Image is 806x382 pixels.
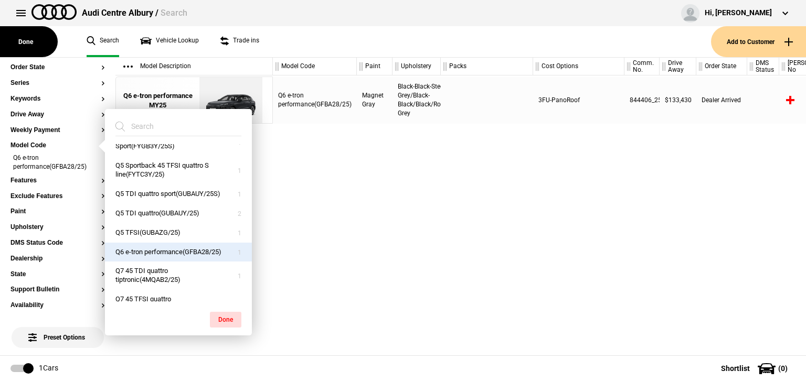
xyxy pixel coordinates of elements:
[357,77,393,124] div: Magnet Gray
[10,95,105,111] section: Keywords
[778,365,788,372] span: ( 0 )
[105,223,252,243] button: Q5 TFSI(GUBAZG/25)
[10,286,105,302] section: Support Bulletin
[121,91,194,110] div: Q6 e-tron performance MY25
[39,363,58,374] div: 1 Cars
[10,177,105,184] button: Features
[705,8,772,18] div: Hi, [PERSON_NAME]
[10,127,105,143] section: Weekly Payment
[273,77,357,124] div: Q6 e-tron performance(GFBA28/25)
[711,26,806,57] button: Add to Customer
[747,58,779,75] div: DMS Status
[30,321,85,341] span: Preset Options
[696,77,747,124] div: Dealer Arrived
[210,312,241,328] button: Done
[660,58,696,75] div: Drive Away
[10,224,105,231] button: Upholstery
[10,95,105,103] button: Keywords
[105,290,252,318] button: Q7 45 TFSI quattro tiptronic(4MQAI1/25)
[10,302,105,309] button: Availability
[220,26,259,57] a: Trade ins
[10,255,105,263] button: Dealership
[10,271,105,278] button: State
[10,154,105,173] li: Q6 e-tron performance(GFBA28/25)
[393,58,440,75] div: Upholstery
[10,80,105,95] section: Series
[115,117,229,136] input: Search
[10,111,105,127] section: Drive Away
[705,355,806,381] button: Shortlist(0)
[533,77,624,124] div: 3FU-PanoRoof
[273,58,356,75] div: Model Code
[10,239,105,255] section: DMS Status Code
[105,204,252,223] button: Q5 TDI quattro(GUBAUY/25)
[161,8,187,18] span: Search
[10,208,105,215] button: Paint
[10,111,105,118] button: Drive Away
[10,193,105,209] section: Exclude Features
[10,224,105,239] section: Upholstery
[10,193,105,200] button: Exclude Features
[10,286,105,293] button: Support Bulletin
[393,77,441,124] div: Black-Black-Steel Grey/Black-Black/Black/Rock Grey
[624,58,659,75] div: Comm. No.
[624,77,660,124] div: 844406_25
[115,58,272,75] div: Model Description
[721,365,750,372] span: Shortlist
[441,58,533,75] div: Packs
[10,271,105,287] section: State
[31,4,77,20] img: audi.png
[194,77,267,124] img: Audi_GFBA28_25_FW_G5G5_3FU_QE2_(Nadin:_3FU_C03_QE2_SN8)_ext.png
[10,64,105,80] section: Order State
[87,26,119,57] a: Search
[10,208,105,224] section: Paint
[10,142,105,149] button: Model Code
[105,243,252,262] button: Q6 e-tron performance(GFBA28/25)
[10,64,105,71] button: Order State
[533,58,624,75] div: Cost Options
[140,26,199,57] a: Vehicle Lookup
[10,177,105,193] section: Features
[10,239,105,247] button: DMS Status Code
[10,302,105,318] section: Availability
[10,142,105,177] section: Model CodeQ6 e-tron performance(GFBA28/25)
[82,7,187,19] div: Audi Centre Albury /
[105,184,252,204] button: Q5 TDI quattro sport(GUBAUY/25S)
[10,127,105,134] button: Weekly Payment
[357,58,392,75] div: Paint
[121,77,194,124] a: Q6 e-tron performance MY25
[10,255,105,271] section: Dealership
[696,58,747,75] div: Order State
[105,261,252,290] button: Q7 45 TDI quattro tiptronic(4MQAB2/25)
[10,80,105,87] button: Series
[105,156,252,184] button: Q5 Sportback 45 TFSI quattro S line(FYTC3Y/25)
[660,77,696,124] div: $133,430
